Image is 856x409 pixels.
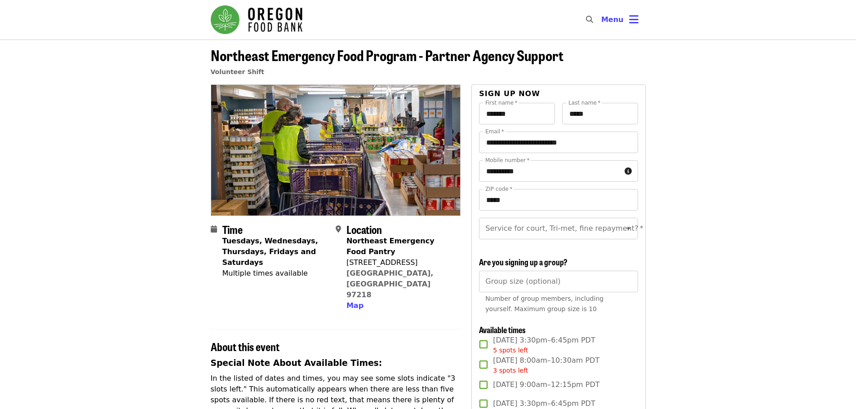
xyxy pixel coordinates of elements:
[479,324,526,335] span: Available times
[479,103,555,124] input: First name
[346,237,435,256] strong: Northeast Emergency Food Pantry
[493,367,528,374] span: 3 spots left
[479,89,540,98] span: Sign up now
[346,301,364,310] span: Map
[211,68,265,75] a: Volunteer Shift
[594,9,646,31] button: Toggle account menu
[625,167,632,176] i: circle-info icon
[222,237,318,267] strong: Tuesdays, Wednesdays, Thursdays, Fridays and Saturdays
[479,271,638,292] input: [object Object]
[485,129,504,134] label: Email
[493,379,599,390] span: [DATE] 9:00am–12:15pm PDT
[346,221,382,237] span: Location
[211,225,217,233] i: calendar icon
[568,100,600,106] label: Last name
[346,269,434,299] a: [GEOGRAPHIC_DATA], [GEOGRAPHIC_DATA] 97218
[479,132,638,153] input: Email
[485,295,603,312] span: Number of group members, including yourself. Maximum group size is 10
[211,5,302,34] img: Oregon Food Bank - Home
[479,189,638,211] input: ZIP code
[211,358,382,368] strong: Special Note About Available Times:
[485,100,518,106] label: First name
[211,339,279,354] span: About this event
[346,257,453,268] div: [STREET_ADDRESS]
[493,398,595,409] span: [DATE] 3:30pm–6:45pm PDT
[479,256,568,268] span: Are you signing up a group?
[479,160,621,182] input: Mobile number
[601,15,624,24] span: Menu
[493,355,599,375] span: [DATE] 8:00am–10:30am PDT
[493,335,595,355] span: [DATE] 3:30pm–6:45pm PDT
[211,44,563,66] span: Northeast Emergency Food Program - Partner Agency Support
[222,268,328,279] div: Multiple times available
[336,225,341,233] i: map-marker-alt icon
[599,9,606,31] input: Search
[586,15,593,24] i: search icon
[485,158,529,163] label: Mobile number
[493,347,528,354] span: 5 spots left
[222,221,243,237] span: Time
[346,300,364,311] button: Map
[622,222,635,235] button: Open
[485,186,512,192] label: ZIP code
[562,103,638,124] input: Last name
[629,13,639,26] i: bars icon
[211,85,461,215] img: Northeast Emergency Food Program - Partner Agency Support organized by Oregon Food Bank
